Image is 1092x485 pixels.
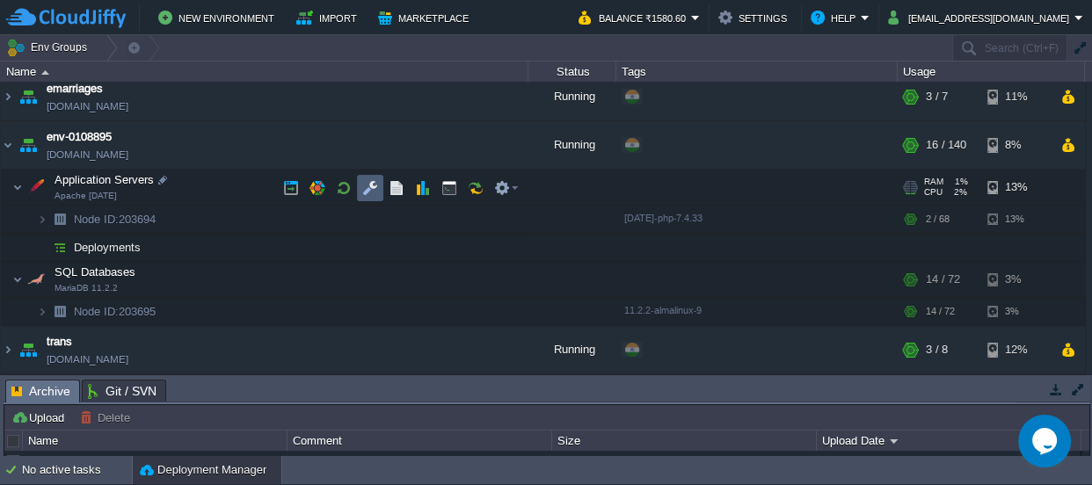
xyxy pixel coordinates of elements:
[888,7,1074,28] button: [EMAIL_ADDRESS][DOMAIN_NAME]
[818,431,1081,451] div: Upload Date
[528,74,616,121] div: Running
[47,235,72,262] img: AMDAwAAAACH5BAEAAAAALAAAAAABAAEAAAICRAEAOw==
[924,177,943,188] span: RAM
[579,7,691,28] button: Balance ₹1580.60
[1,122,15,170] img: AMDAwAAAACH5BAEAAAAALAAAAAABAAEAAAICRAEAOw==
[926,299,955,326] div: 14 / 72
[140,461,266,479] button: Deployment Manager
[37,206,47,234] img: AMDAwAAAACH5BAEAAAAALAAAAAABAAEAAAICRAEAOw==
[553,431,816,451] div: Size
[80,409,135,425] button: Delete
[37,299,47,326] img: AMDAwAAAACH5BAEAAAAALAAAAAABAAEAAAICRAEAOw==
[12,263,23,298] img: AMDAwAAAACH5BAEAAAAALAAAAAABAAEAAAICRAEAOw==
[987,122,1045,170] div: 8%
[47,98,128,116] a: [DOMAIN_NAME]
[72,213,158,228] span: 203694
[16,122,40,170] img: AMDAwAAAACH5BAEAAAAALAAAAAABAAEAAAICRAEAOw==
[1,327,15,374] img: AMDAwAAAACH5BAEAAAAALAAAAAABAAEAAAICRAEAOw==
[987,327,1045,374] div: 12%
[72,305,158,320] a: Node ID:203695
[2,62,528,82] div: Name
[378,7,474,28] button: Marketplace
[926,206,950,234] div: 2 / 68
[6,7,126,29] img: CloudJiffy
[47,334,72,351] a: trans
[22,456,132,484] div: No active tasks
[987,74,1045,121] div: 11%
[288,431,551,451] div: Comment
[528,327,616,374] div: Running
[41,70,49,75] img: AMDAwAAAACH5BAEAAAAALAAAAAABAAEAAAICRAEAOw==
[53,266,138,279] a: SQL DatabasesMariaDB 11.2.2
[529,62,615,82] div: Status
[27,454,100,467] a: HelloWorld.zip
[296,7,362,28] button: Import
[617,62,897,82] div: Tags
[718,7,792,28] button: Settings
[158,7,280,28] button: New Environment
[47,351,128,369] a: [DOMAIN_NAME]
[11,380,70,402] span: Archive
[72,305,158,320] span: 203695
[47,299,72,326] img: AMDAwAAAACH5BAEAAAAALAAAAAABAAEAAAICRAEAOw==
[1018,415,1074,467] iframe: chat widget
[926,122,966,170] div: 16 / 140
[47,129,112,147] a: env-0108895
[926,327,948,374] div: 3 / 8
[288,451,550,471] div: Sample package which you can deploy to your environment. Feel free to delete and upload a package...
[88,380,157,402] span: Git / SVN
[74,306,119,319] span: Node ID:
[924,188,943,199] span: CPU
[24,431,287,451] div: Name
[53,265,138,280] span: SQL Databases
[47,147,128,164] a: [DOMAIN_NAME]
[24,263,48,298] img: AMDAwAAAACH5BAEAAAAALAAAAAABAAEAAAICRAEAOw==
[72,213,158,228] a: Node ID:203694
[12,170,23,206] img: AMDAwAAAACH5BAEAAAAALAAAAAABAAEAAAICRAEAOw==
[926,74,948,121] div: 3 / 7
[1,74,15,121] img: AMDAwAAAACH5BAEAAAAALAAAAAABAAEAAAICRAEAOw==
[55,284,118,294] span: MariaDB 11.2.2
[552,451,815,471] div: 575 KB
[987,206,1045,234] div: 13%
[55,192,117,202] span: Apache [DATE]
[72,241,143,256] a: Deployments
[53,173,157,188] span: Application Servers
[987,299,1045,326] div: 3%
[16,74,40,121] img: AMDAwAAAACH5BAEAAAAALAAAAAABAAEAAAICRAEAOw==
[987,170,1045,206] div: 13%
[11,409,69,425] button: Upload
[528,122,616,170] div: Running
[899,62,1084,82] div: Usage
[6,35,93,60] button: Env Groups
[811,7,861,28] button: Help
[624,214,703,224] span: [DATE]-php-7.4.33
[24,170,48,206] img: AMDAwAAAACH5BAEAAAAALAAAAAABAAEAAAICRAEAOw==
[987,263,1045,298] div: 3%
[47,81,103,98] a: emarriages
[817,451,1080,471] div: 17:06 | [DATE]
[53,174,157,187] a: Application ServersApache [DATE]
[950,177,968,188] span: 1%
[47,206,72,234] img: AMDAwAAAACH5BAEAAAAALAAAAAABAAEAAAICRAEAOw==
[926,263,960,298] div: 14 / 72
[37,235,47,262] img: AMDAwAAAACH5BAEAAAAALAAAAAABAAEAAAICRAEAOw==
[74,214,119,227] span: Node ID:
[624,306,702,316] span: 11.2.2-almalinux-9
[16,327,40,374] img: AMDAwAAAACH5BAEAAAAALAAAAAABAAEAAAICRAEAOw==
[950,188,967,199] span: 2%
